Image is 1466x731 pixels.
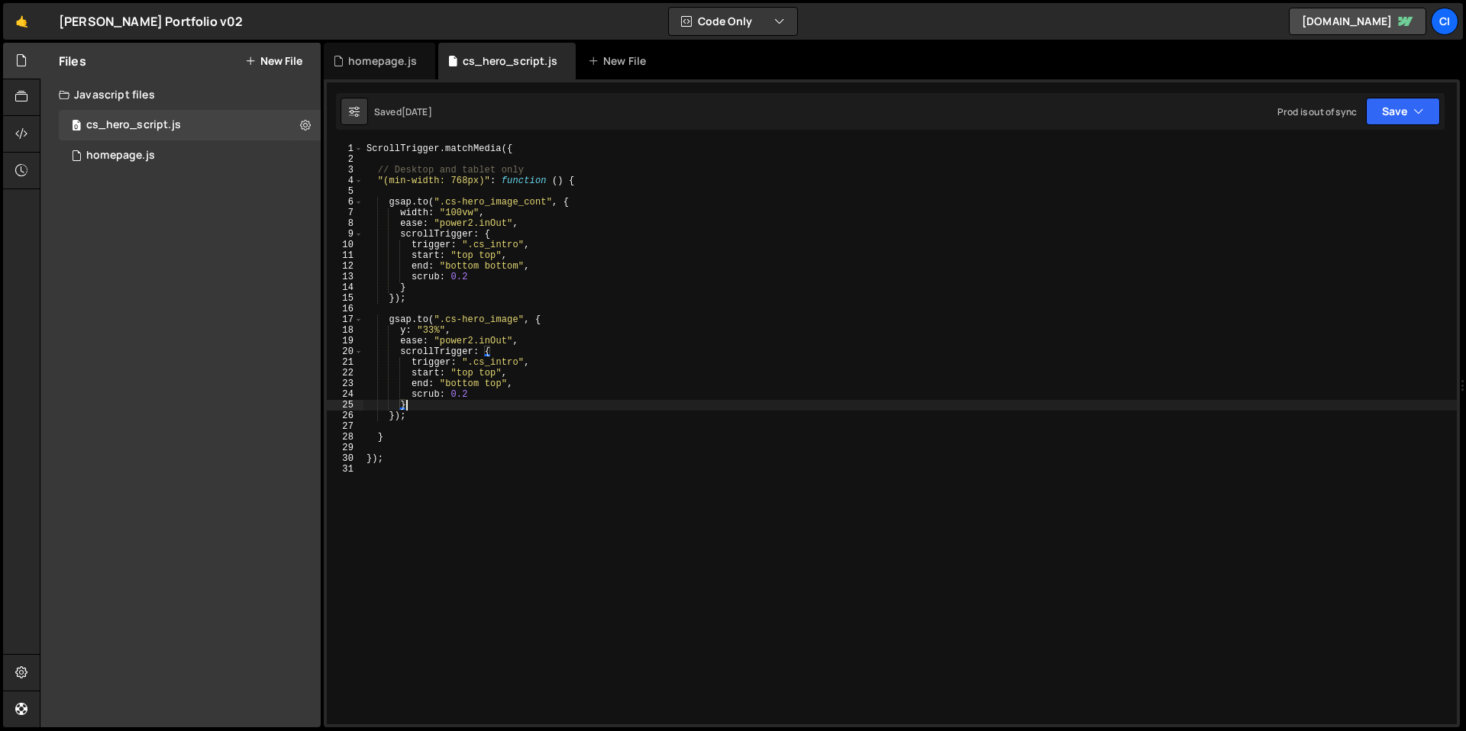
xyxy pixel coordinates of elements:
div: 2 [327,154,363,165]
div: 18 [327,325,363,336]
div: New File [588,53,652,69]
div: 16 [327,304,363,314]
div: 1 [327,143,363,154]
div: 13 [327,272,363,282]
div: 31 [327,464,363,475]
div: 15823/42098.js [59,110,321,140]
h2: Files [59,53,86,69]
div: 14 [327,282,363,293]
button: New File [245,55,302,67]
div: 30 [327,453,363,464]
div: 3 [327,165,363,176]
div: 8 [327,218,363,229]
div: Saved [374,105,432,118]
button: Save [1366,98,1440,125]
button: Code Only [669,8,797,35]
div: [PERSON_NAME] Portfolio v02 [59,12,243,31]
span: 0 [72,121,81,133]
div: 7 [327,208,363,218]
div: 25 [327,400,363,411]
div: cs_hero_script.js [463,53,557,69]
div: Javascript files [40,79,321,110]
div: Prod is out of sync [1277,105,1357,118]
div: 27 [327,421,363,432]
div: 29 [327,443,363,453]
div: 19 [327,336,363,346]
div: 17 [327,314,363,325]
div: 10 [327,240,363,250]
a: 🤙 [3,3,40,40]
div: 12 [327,261,363,272]
div: 21 [327,357,363,368]
div: 11 [327,250,363,261]
div: homepage.js [86,149,155,163]
div: 26 [327,411,363,421]
div: 4 [327,176,363,186]
div: homepage.js [348,53,417,69]
div: cs_hero_script.js [86,118,181,132]
div: 22 [327,368,363,378]
a: ci [1431,8,1458,35]
div: 20 [327,346,363,357]
div: 24 [327,389,363,400]
div: 15823/42274.js [59,140,321,171]
div: 6 [327,197,363,208]
div: 9 [327,229,363,240]
div: 5 [327,186,363,197]
div: 23 [327,378,363,389]
a: [DOMAIN_NAME] [1289,8,1426,35]
div: 28 [327,432,363,443]
div: [DATE] [402,105,432,118]
div: 15 [327,293,363,304]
